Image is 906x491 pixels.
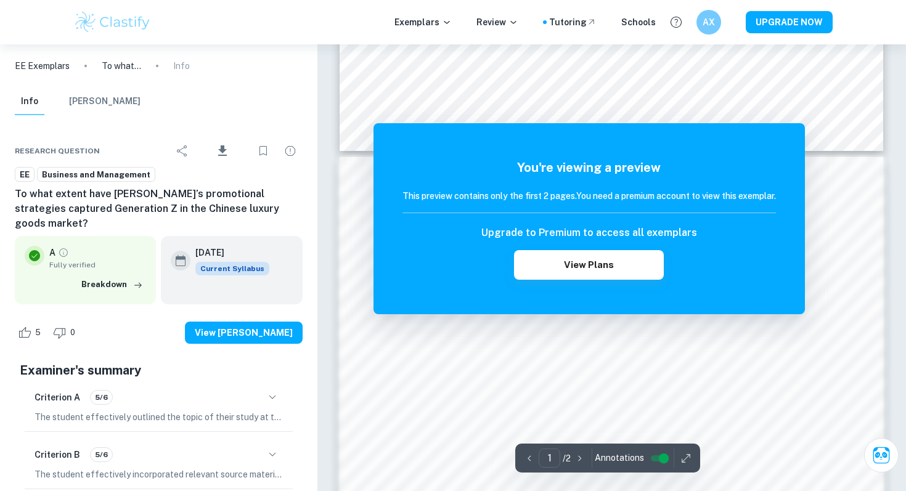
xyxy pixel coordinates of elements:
h6: Upgrade to Premium to access all exemplars [481,225,697,240]
div: Download [197,135,248,167]
button: Help and Feedback [666,12,687,33]
button: Info [15,88,44,115]
p: A [49,246,55,259]
button: UPGRADE NOW [746,11,833,33]
h5: Examiner's summary [20,361,298,379]
p: Review [476,15,518,29]
img: Clastify logo [73,10,152,34]
p: The student effectively incorporated relevant source material throughout the Extended Essay (EE),... [35,468,283,481]
span: 5/6 [91,392,112,403]
h6: To what extent have [PERSON_NAME]’s promotional strategies captured Generation Z in the Chinese l... [15,187,303,231]
span: 5 [28,327,47,339]
a: EE [15,167,35,182]
button: AX [696,10,721,34]
span: EE [15,169,34,181]
a: Business and Management [37,167,155,182]
div: Dislike [50,323,82,343]
span: Business and Management [38,169,155,181]
span: Annotations [595,452,644,465]
h6: Criterion A [35,391,80,404]
span: Current Syllabus [195,262,269,275]
h5: You're viewing a preview [402,158,776,177]
a: Tutoring [549,15,597,29]
a: EE Exemplars [15,59,70,73]
p: Exemplars [394,15,452,29]
span: 5/6 [91,449,112,460]
h6: This preview contains only the first 2 pages. You need a premium account to view this exemplar. [402,189,776,203]
p: Info [173,59,190,73]
h6: Criterion B [35,448,80,461]
a: Schools [621,15,656,29]
span: 0 [63,327,82,339]
a: Grade fully verified [58,247,69,258]
h6: AX [702,15,716,29]
div: Bookmark [251,139,275,163]
button: Breakdown [78,275,146,294]
button: View [PERSON_NAME] [185,322,303,344]
div: Share [170,139,195,163]
div: Like [15,323,47,343]
button: [PERSON_NAME] [69,88,141,115]
p: To what extent have [PERSON_NAME]’s promotional strategies captured Generation Z in the Chinese l... [102,59,141,73]
span: Fully verified [49,259,146,270]
div: Report issue [278,139,303,163]
button: View Plans [514,250,663,280]
div: This exemplar is based on the current syllabus. Feel free to refer to it for inspiration/ideas wh... [195,262,269,275]
p: / 2 [563,452,571,465]
p: The student effectively outlined the topic of their study at the beginning of the essay, making i... [35,410,283,424]
span: Research question [15,145,100,156]
button: Ask Clai [864,438,899,473]
h6: [DATE] [195,246,259,259]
